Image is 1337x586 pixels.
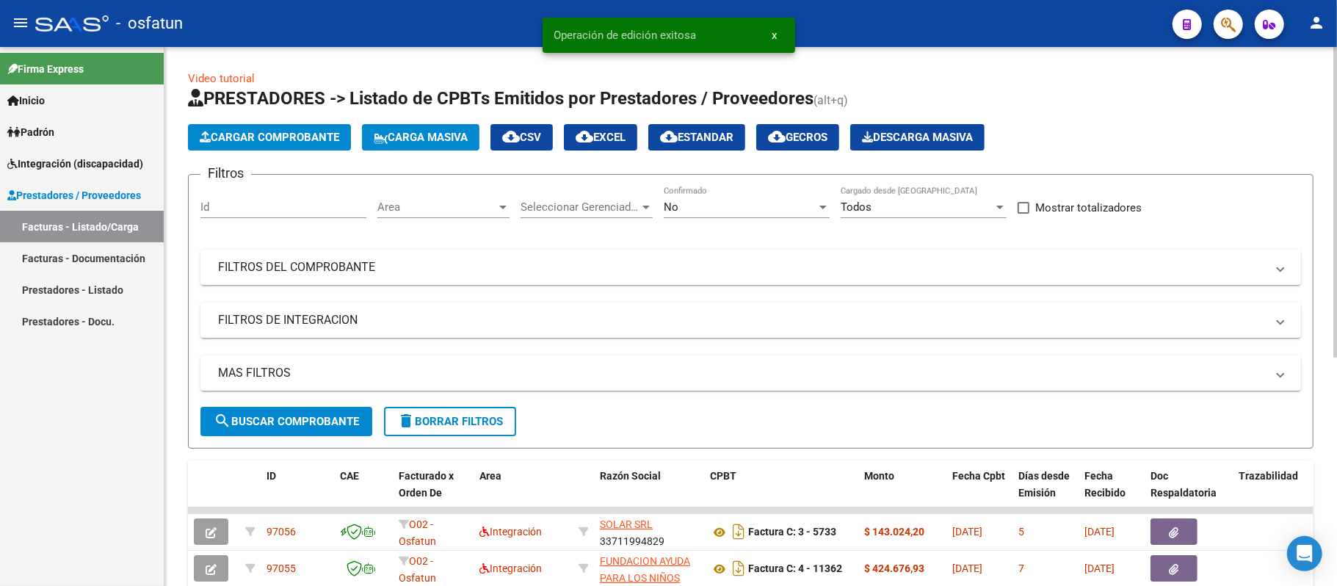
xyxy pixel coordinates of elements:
[1084,526,1115,538] span: [DATE]
[200,355,1301,391] mat-expansion-panel-header: MAS FILTROS
[200,303,1301,338] mat-expansion-panel-header: FILTROS DE INTEGRACION
[214,415,359,428] span: Buscar Comprobante
[200,163,251,184] h3: Filtros
[748,527,836,538] strong: Factura C: 3 - 5733
[12,14,29,32] mat-icon: menu
[399,470,454,499] span: Facturado x Orden De
[397,412,415,430] mat-icon: delete
[399,518,436,564] span: O02 - Osfatun Propio
[188,88,814,109] span: PRESTADORES -> Listado de CPBTs Emitidos por Prestadores / Proveedores
[768,131,827,144] span: Gecros
[1308,14,1325,32] mat-icon: person
[600,470,661,482] span: Razón Social
[952,470,1005,482] span: Fecha Cpbt
[502,128,520,145] mat-icon: cloud_download
[952,526,982,538] span: [DATE]
[490,124,553,151] button: CSV
[1035,199,1142,217] span: Mostrar totalizadores
[729,520,748,543] i: Descargar documento
[858,460,946,525] datatable-header-cell: Monto
[188,124,351,151] button: Cargar Comprobante
[864,563,924,574] strong: $ 424.676,93
[377,200,496,214] span: Area
[710,470,736,482] span: CPBT
[218,312,1266,328] mat-panel-title: FILTROS DE INTEGRACION
[1018,563,1024,574] span: 7
[864,470,894,482] span: Monto
[267,563,296,574] span: 97055
[200,131,339,144] span: Cargar Comprobante
[334,460,393,525] datatable-header-cell: CAE
[946,460,1012,525] datatable-header-cell: Fecha Cpbt
[479,563,542,574] span: Integración
[841,200,872,214] span: Todos
[1018,526,1024,538] span: 5
[704,460,858,525] datatable-header-cell: CPBT
[214,412,231,430] mat-icon: search
[267,526,296,538] span: 97056
[188,72,255,85] a: Video tutorial
[600,518,653,530] span: SOLAR SRL
[864,526,924,538] strong: $ 143.024,20
[362,124,479,151] button: Carga Masiva
[660,128,678,145] mat-icon: cloud_download
[7,156,143,172] span: Integración (discapacidad)
[200,250,1301,285] mat-expansion-panel-header: FILTROS DEL COMPROBANTE
[1287,536,1322,571] div: Open Intercom Messenger
[814,93,848,107] span: (alt+q)
[1084,470,1126,499] span: Fecha Recibido
[1018,470,1070,499] span: Días desde Emisión
[479,470,501,482] span: Area
[1151,470,1217,499] span: Doc Respaldatoria
[850,124,985,151] app-download-masive: Descarga masiva de comprobantes (adjuntos)
[772,29,778,42] span: x
[952,563,982,574] span: [DATE]
[648,124,745,151] button: Estandar
[1012,460,1079,525] datatable-header-cell: Días desde Emisión
[7,61,84,77] span: Firma Express
[850,124,985,151] button: Descarga Masiva
[374,131,468,144] span: Carga Masiva
[1145,460,1233,525] datatable-header-cell: Doc Respaldatoria
[600,516,698,547] div: 33711994829
[664,200,678,214] span: No
[554,28,697,43] span: Operación de edición exitosa
[1239,470,1298,482] span: Trazabilidad
[1084,563,1115,574] span: [DATE]
[267,470,276,482] span: ID
[521,200,639,214] span: Seleccionar Gerenciador
[218,365,1266,381] mat-panel-title: MAS FILTROS
[594,460,704,525] datatable-header-cell: Razón Social
[7,187,141,203] span: Prestadores / Proveedores
[729,557,748,580] i: Descargar documento
[600,553,698,584] div: 30710899181
[7,124,54,140] span: Padrón
[479,526,542,538] span: Integración
[397,415,503,428] span: Borrar Filtros
[576,128,593,145] mat-icon: cloud_download
[200,407,372,436] button: Buscar Comprobante
[862,131,973,144] span: Descarga Masiva
[660,131,733,144] span: Estandar
[576,131,626,144] span: EXCEL
[768,128,786,145] mat-icon: cloud_download
[218,259,1266,275] mat-panel-title: FILTROS DEL COMPROBANTE
[564,124,637,151] button: EXCEL
[7,93,45,109] span: Inicio
[1079,460,1145,525] datatable-header-cell: Fecha Recibido
[116,7,183,40] span: - osfatun
[748,563,842,575] strong: Factura C: 4 - 11362
[756,124,839,151] button: Gecros
[761,22,789,48] button: x
[340,470,359,482] span: CAE
[1233,460,1321,525] datatable-header-cell: Trazabilidad
[261,460,334,525] datatable-header-cell: ID
[502,131,541,144] span: CSV
[393,460,474,525] datatable-header-cell: Facturado x Orden De
[384,407,516,436] button: Borrar Filtros
[474,460,573,525] datatable-header-cell: Area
